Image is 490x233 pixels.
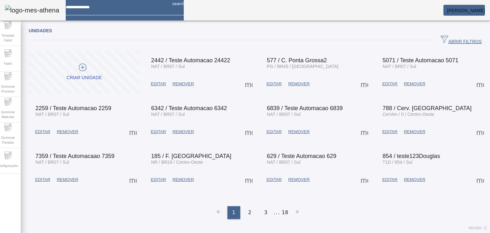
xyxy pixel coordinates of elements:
span: 6342 / Teste Automacao 6342 [151,105,227,111]
div: Criar unidade [67,75,102,81]
span: ABRIR FILTROS [441,35,482,45]
span: 2259 / Teste Automacao 2259 [35,105,111,111]
span: EDITAR [151,177,166,183]
span: REMOVER [404,81,425,87]
button: EDITAR [264,126,285,138]
button: Mais [243,126,255,138]
span: REMOVER [173,129,194,135]
span: NAT / BR07 / Sul [35,160,69,165]
span: EDITAR [382,129,397,135]
button: Mais [359,126,370,138]
span: NAT / BR07 / Sul [35,112,69,117]
span: 2442 / Teste Automacao 24422 [151,57,230,64]
span: Fabril [2,59,14,68]
span: 7359 / Teste Automacaao 7359 [35,153,115,159]
button: Mais [474,78,486,90]
span: 854 / teste123Douglas [382,153,440,159]
button: REMOVER [401,78,428,90]
span: NAT / BR07 / Sul [267,160,301,165]
span: REMOVER [57,129,78,135]
span: REMOVER [288,129,309,135]
button: Criar unidade [29,51,140,94]
button: EDITAR [379,78,401,90]
button: Mais [474,174,486,185]
span: CerVen / 0 / Centro-Oeste [382,112,434,117]
button: Mais [127,174,139,185]
button: EDITAR [379,126,401,138]
span: NAT / BR07 / Sul [267,112,301,117]
button: EDITAR [32,174,54,185]
span: T1D / 854 / Sul [382,160,412,165]
span: 185 / F. [GEOGRAPHIC_DATA] [151,153,231,159]
button: EDITAR [148,78,169,90]
li: 18 [282,206,288,219]
span: 3 [264,209,267,216]
span: REMOVER [173,177,194,183]
button: Mais [243,78,255,90]
button: REMOVER [285,78,313,90]
span: 6839 / Teste Automacao 6839 [267,105,343,111]
span: PG / BR45 / [GEOGRAPHIC_DATA] [267,64,338,69]
span: Unidades [29,28,52,33]
button: Mais [243,174,255,185]
button: REMOVER [169,126,197,138]
span: [PERSON_NAME] [447,8,485,13]
span: NR / BR19 / Centro-Oeste [151,160,203,165]
span: Versão: () [468,226,487,230]
button: REMOVER [401,174,428,185]
button: EDITAR [148,126,169,138]
span: EDITAR [382,177,397,183]
span: 5071 / Teste Automacao 5071 [382,57,458,64]
span: REMOVER [404,177,425,183]
button: EDITAR [148,174,169,185]
button: REMOVER [54,126,81,138]
button: Mais [127,126,139,138]
span: 629 / Teste Automacao 629 [267,153,337,159]
span: REMOVER [173,81,194,87]
span: EDITAR [267,129,282,135]
span: EDITAR [267,81,282,87]
button: REMOVER [169,78,197,90]
img: logo-mes-athena [5,5,59,15]
span: REMOVER [57,177,78,183]
span: EDITAR [382,81,397,87]
li: ... [274,206,280,219]
span: 788 / Cerv. [GEOGRAPHIC_DATA] [382,105,471,111]
button: REMOVER [169,174,197,185]
span: NAT / BR07 / Sul [151,112,185,117]
button: EDITAR [379,174,401,185]
button: REMOVER [285,174,313,185]
button: Mais [359,78,370,90]
span: 577 / C. Ponta Grossa2 [267,57,327,64]
span: REMOVER [288,177,309,183]
span: EDITAR [35,177,50,183]
button: ABRIR FILTROS [435,34,487,46]
span: EDITAR [267,177,282,183]
button: Mais [359,174,370,185]
button: REMOVER [54,174,81,185]
button: EDITAR [32,126,54,138]
button: REMOVER [285,126,313,138]
span: REMOVER [288,81,309,87]
span: EDITAR [151,81,166,87]
span: REMOVER [404,129,425,135]
button: REMOVER [401,126,428,138]
span: EDITAR [151,129,166,135]
span: 2 [248,209,251,216]
button: EDITAR [264,78,285,90]
span: NAT / BR07 / Sul [151,64,185,69]
button: Mais [474,126,486,138]
span: NAT / BR07 / Sul [382,64,416,69]
button: EDITAR [264,174,285,185]
span: EDITAR [35,129,50,135]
